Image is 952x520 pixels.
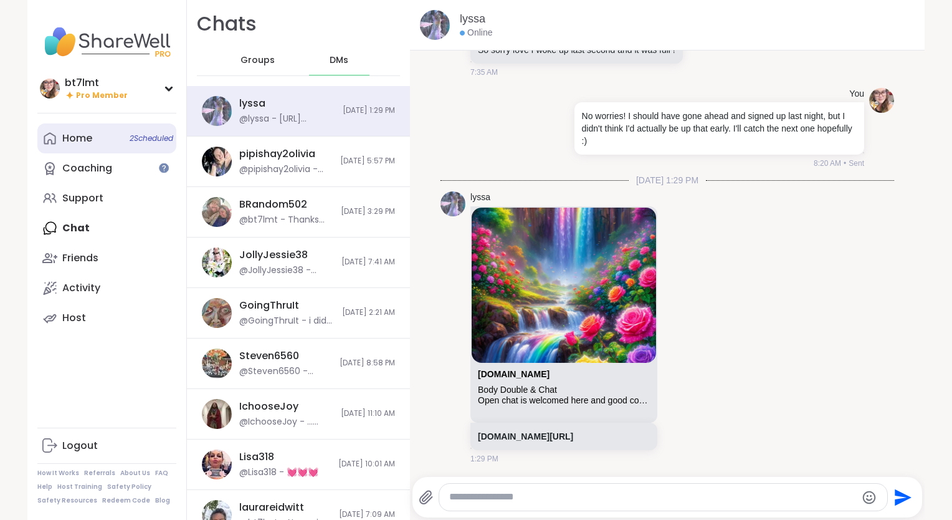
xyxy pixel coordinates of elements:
a: How It Works [37,469,79,478]
div: @lyssa - [URL][DOMAIN_NAME] [239,113,335,125]
img: https://sharewell-space-live.sfo3.digitaloceanspaces.com/user-generated/666f9ab0-b952-44c3-ad34-f... [202,96,232,126]
div: GoingThruIt [239,299,299,312]
span: 1:29 PM [470,453,498,465]
img: https://sharewell-space-live.sfo3.digitaloceanspaces.com/user-generated/42cda42b-3507-48ba-b019-3... [202,349,232,378]
a: lyssa [460,11,485,27]
div: Body Double & Chat [478,385,650,395]
span: Groups [240,54,275,67]
img: https://sharewell-space-live.sfo3.digitaloceanspaces.com/user-generated/666f9ab0-b952-44c3-ad34-f... [420,10,450,40]
div: @Steven6560 - Sounds good! [239,365,332,378]
div: Steven6560 [239,349,299,363]
span: [DATE] 10:01 AM [338,459,395,469]
h4: You [849,88,864,100]
img: ShareWell Nav Logo [37,20,176,64]
div: JollyJessie38 [239,248,308,262]
div: lyssa [239,97,265,110]
div: Host [62,311,86,325]
span: [DATE] 7:41 AM [341,257,395,267]
button: Send [888,483,916,511]
textarea: Type your message [449,491,856,504]
img: https://sharewell-space-live.sfo3.digitaloceanspaces.com/user-generated/666f9ab0-b952-44c3-ad34-f... [440,191,465,216]
a: Host [37,303,176,333]
button: Emoji picker [862,490,877,505]
a: Friends [37,243,176,273]
div: @bt7lmt - Thanks for the heads up [239,214,333,226]
div: bt7lmt [65,76,128,90]
div: Open chat is welcomed here and good company. Let’s get this day started being productive as I dee... [478,395,650,406]
a: Host Training [57,483,102,491]
div: Friends [62,251,98,265]
a: lyssa [470,191,490,204]
div: IchooseJoy [239,400,298,413]
span: Pro Member [76,90,128,101]
span: [DATE] 1:29 PM [629,174,706,186]
img: https://sharewell-space-live.sfo3.digitaloceanspaces.com/user-generated/a68320ba-426b-4578-8d0b-0... [202,399,232,429]
a: Home2Scheduled [37,123,176,153]
div: @pipishay2olivia - [URL][DOMAIN_NAME] [239,163,333,176]
span: 7:35 AM [470,67,498,78]
img: https://sharewell-space-live.sfo3.digitaloceanspaces.com/user-generated/3602621c-eaa5-4082-863a-9... [202,248,232,277]
div: Online [460,27,492,39]
div: BRandom502 [239,198,307,211]
span: Sent [849,158,864,169]
a: Coaching [37,153,176,183]
a: About Us [120,469,150,478]
div: @JollyJessie38 - [URL][DOMAIN_NAME] [239,264,334,277]
p: No worries! I should have gone ahead and signed up last night, but I didn't think I'd actually be... [582,110,857,147]
span: 8:20 AM [814,158,841,169]
div: Logout [62,439,98,453]
a: Blog [155,496,170,505]
span: [DATE] 2:21 AM [342,307,395,318]
iframe: Spotlight [159,163,169,173]
a: Support [37,183,176,213]
a: Referrals [84,469,115,478]
img: Body Double & Chat [472,208,656,363]
div: Coaching [62,161,112,175]
span: [DATE] 7:09 AM [339,509,395,520]
div: Support [62,191,103,205]
div: @Lisa318 - 💓💓💓 [239,466,318,479]
div: Lisa318 [239,450,274,464]
div: Activity [62,281,100,295]
div: pipishay2olivia [239,147,315,161]
img: https://sharewell-space-live.sfo3.digitaloceanspaces.com/user-generated/d00611f7-7241-4821-a0f6-1... [202,147,232,176]
a: Redeem Code [102,496,150,505]
span: [DATE] 3:29 PM [341,206,395,217]
div: Home [62,132,92,145]
span: [DATE] 11:10 AM [341,408,395,419]
a: Help [37,483,52,491]
a: Attachment [478,369,550,379]
a: Logout [37,431,176,461]
img: https://sharewell-space-live.sfo3.digitaloceanspaces.com/user-generated/127af2b2-1259-4cf0-9fd7-7... [202,197,232,227]
a: Safety Policy [107,483,151,491]
div: @GoingThruIt - i did it, i made a session!!! [DOMAIN_NAME][URL] [239,315,335,327]
span: [DATE] 1:29 PM [343,105,395,116]
a: FAQ [155,469,168,478]
span: DMs [330,54,348,67]
img: https://sharewell-space-live.sfo3.digitaloceanspaces.com/user-generated/dbce20f4-cca2-48d8-8c3e-9... [202,450,232,479]
a: [DOMAIN_NAME][URL] [478,431,573,441]
img: bt7lmt [40,79,60,99]
div: @IchooseJoy - ... golden times in the rain. [239,416,333,428]
h1: Chats [197,10,257,38]
img: https://sharewell-space-live.sfo3.digitaloceanspaces.com/user-generated/48fc4fc7-d9bc-4228-993b-a... [202,298,232,328]
img: https://sharewell-space-live.sfo3.digitaloceanspaces.com/user-generated/88ba1641-f8b8-46aa-8805-2... [869,88,894,113]
a: Safety Resources [37,496,97,505]
div: laurareidwitt [239,501,304,514]
span: [DATE] 8:58 PM [340,358,395,368]
span: 2 Scheduled [130,133,173,143]
span: [DATE] 5:57 PM [340,156,395,166]
a: Activity [37,273,176,303]
span: • [844,158,846,169]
